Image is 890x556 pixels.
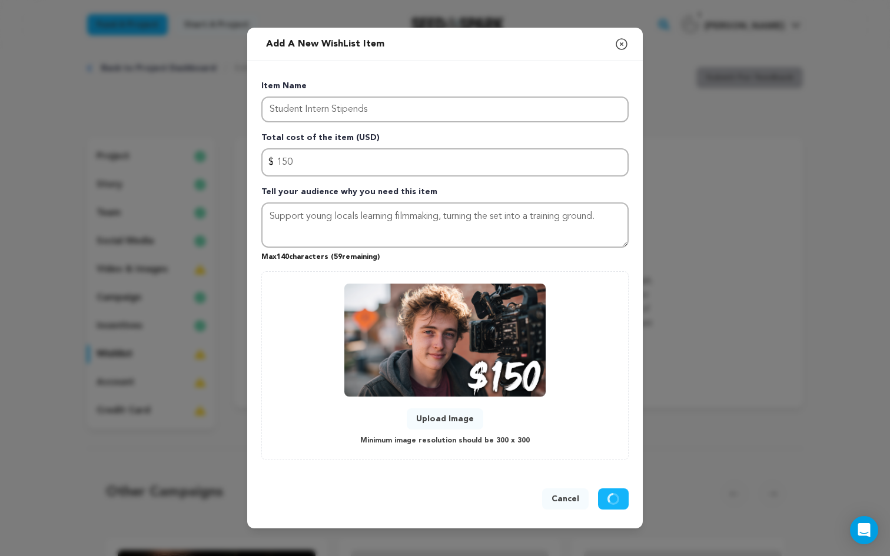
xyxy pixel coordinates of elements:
[268,155,274,169] span: $
[334,254,342,261] span: 59
[261,186,629,202] p: Tell your audience why you need this item
[261,132,629,148] p: Total cost of the item (USD)
[261,80,629,96] p: Item Name
[277,254,289,261] span: 140
[261,32,389,56] h2: Add a new WishList item
[360,434,530,448] p: Minimum image resolution should be 300 x 300
[261,148,629,177] input: Enter total cost of the item
[407,408,483,430] button: Upload Image
[261,202,629,248] textarea: Tell your audience why you need this item
[542,488,589,510] button: Cancel
[850,516,878,544] div: Open Intercom Messenger
[261,248,629,262] p: Max characters ( remaining)
[261,96,629,122] input: Enter item name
